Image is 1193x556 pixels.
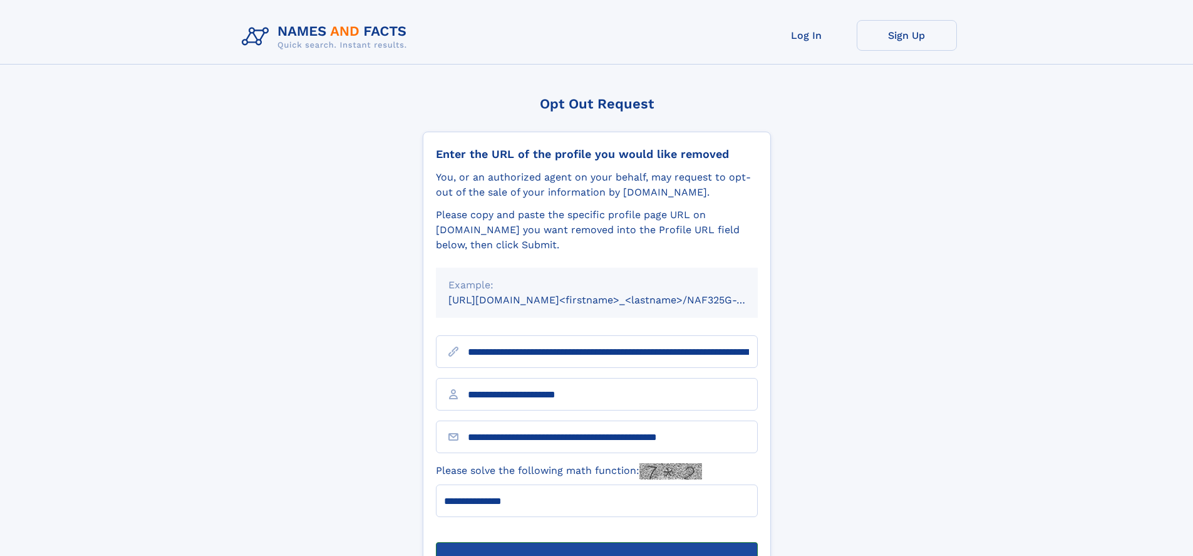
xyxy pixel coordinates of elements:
[436,207,758,253] div: Please copy and paste the specific profile page URL on [DOMAIN_NAME] you want removed into the Pr...
[448,278,745,293] div: Example:
[436,170,758,200] div: You, or an authorized agent on your behalf, may request to opt-out of the sale of your informatio...
[448,294,782,306] small: [URL][DOMAIN_NAME]<firstname>_<lastname>/NAF325G-xxxxxxxx
[757,20,857,51] a: Log In
[436,463,702,480] label: Please solve the following math function:
[237,20,417,54] img: Logo Names and Facts
[423,96,771,112] div: Opt Out Request
[857,20,957,51] a: Sign Up
[436,147,758,161] div: Enter the URL of the profile you would like removed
